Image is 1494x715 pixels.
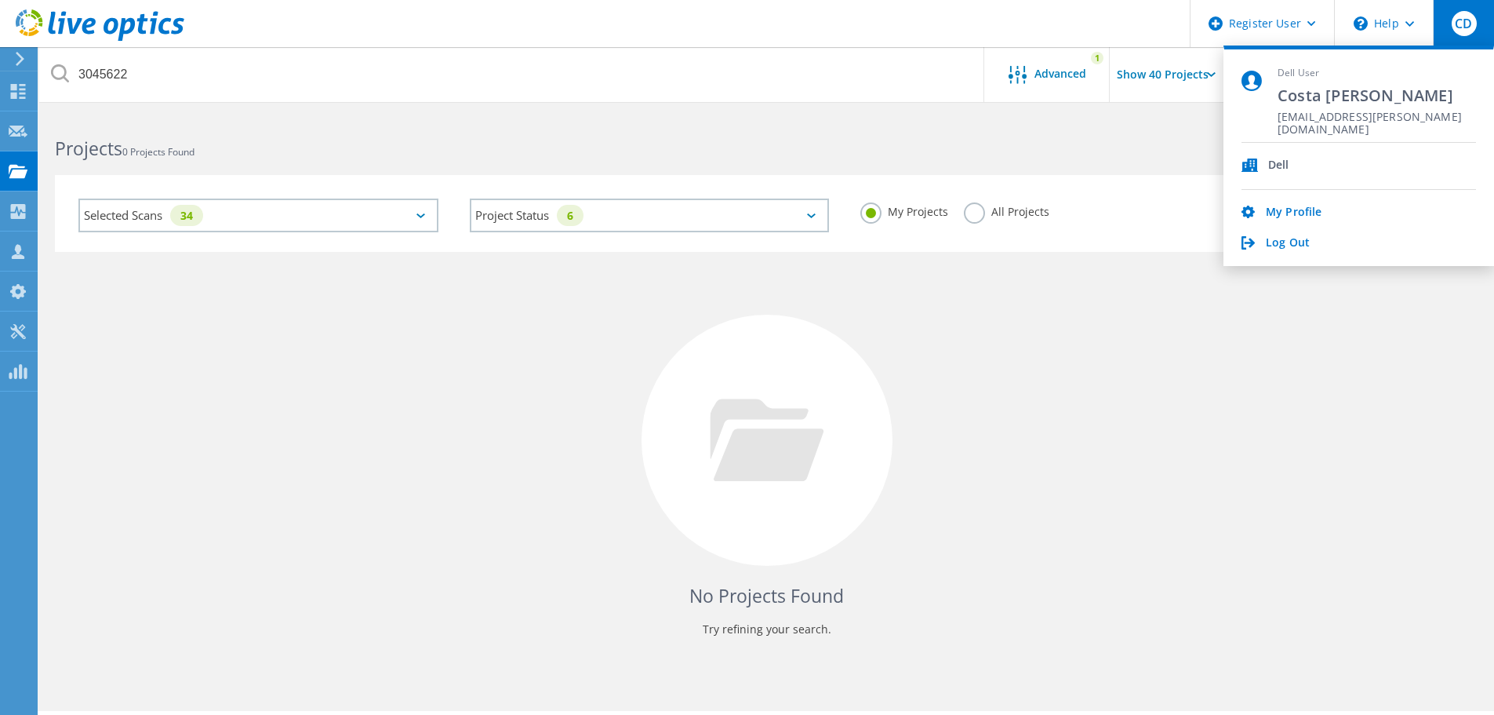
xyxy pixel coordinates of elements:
[71,617,1463,642] p: Try refining your search.
[1278,67,1476,80] span: Dell User
[557,205,583,226] div: 6
[964,202,1049,217] label: All Projects
[1266,206,1321,221] a: My Profile
[860,202,948,217] label: My Projects
[1278,85,1476,106] span: Costa [PERSON_NAME]
[71,583,1463,609] h4: No Projects Found
[1455,17,1472,30] span: CD
[39,47,985,102] input: Search projects by name, owner, ID, company, etc
[16,33,184,44] a: Live Optics Dashboard
[55,136,122,161] b: Projects
[1266,236,1310,251] a: Log Out
[1034,68,1086,79] span: Advanced
[78,199,438,232] div: Selected Scans
[122,145,194,159] span: 0 Projects Found
[1278,111,1476,126] span: [EMAIL_ADDRESS][PERSON_NAME][DOMAIN_NAME]
[470,199,830,232] div: Project Status
[1354,16,1368,31] svg: \n
[1268,159,1289,173] span: Dell
[170,205,203,226] div: 34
